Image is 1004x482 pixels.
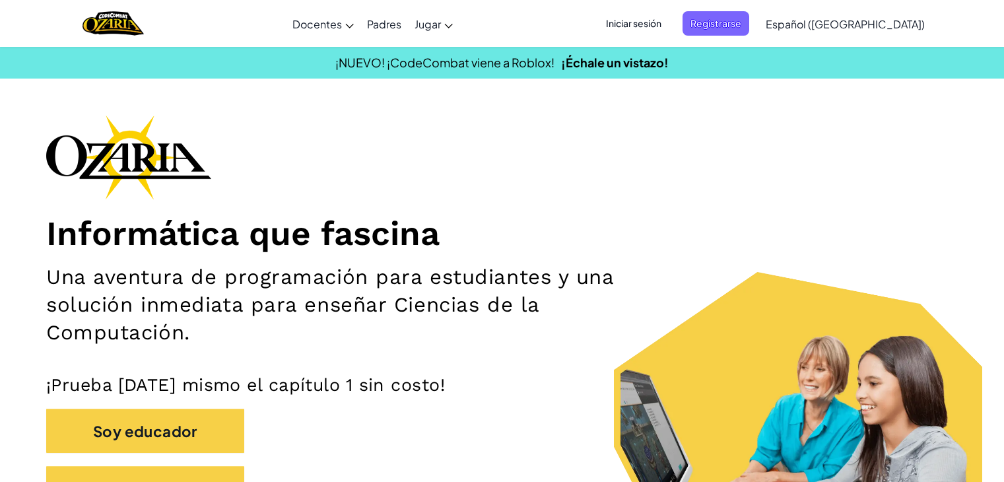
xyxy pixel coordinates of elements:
a: Docentes [286,6,360,42]
button: Soy educador [46,409,244,453]
font: Una aventura de programación para estudiantes y una solución inmediata para enseñar Ciencias de l... [46,265,614,345]
button: Registrarse [683,11,749,36]
font: Jugar [415,17,441,31]
button: Iniciar sesión [598,11,669,36]
a: Logotipo de Ozaria de CodeCombat [83,10,144,37]
a: Jugar [408,6,459,42]
img: Hogar [83,10,144,37]
font: Iniciar sesión [606,17,661,29]
font: Padres [367,17,401,31]
font: Docentes [292,17,342,31]
a: Padres [360,6,408,42]
font: Soy educador [93,423,197,441]
font: ¡Prueba [DATE] mismo el capítulo 1 sin costo! [46,374,445,395]
img: Logotipo de la marca Ozaria [46,115,211,199]
font: Informática que fascina [46,213,440,253]
font: Registrarse [690,17,741,29]
font: ¡NUEVO! ¡CodeCombat viene a Roblox! [335,55,554,70]
a: ¡Échale un vistazo! [561,55,669,70]
a: Español ([GEOGRAPHIC_DATA]) [759,6,931,42]
font: Español ([GEOGRAPHIC_DATA]) [766,17,925,31]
